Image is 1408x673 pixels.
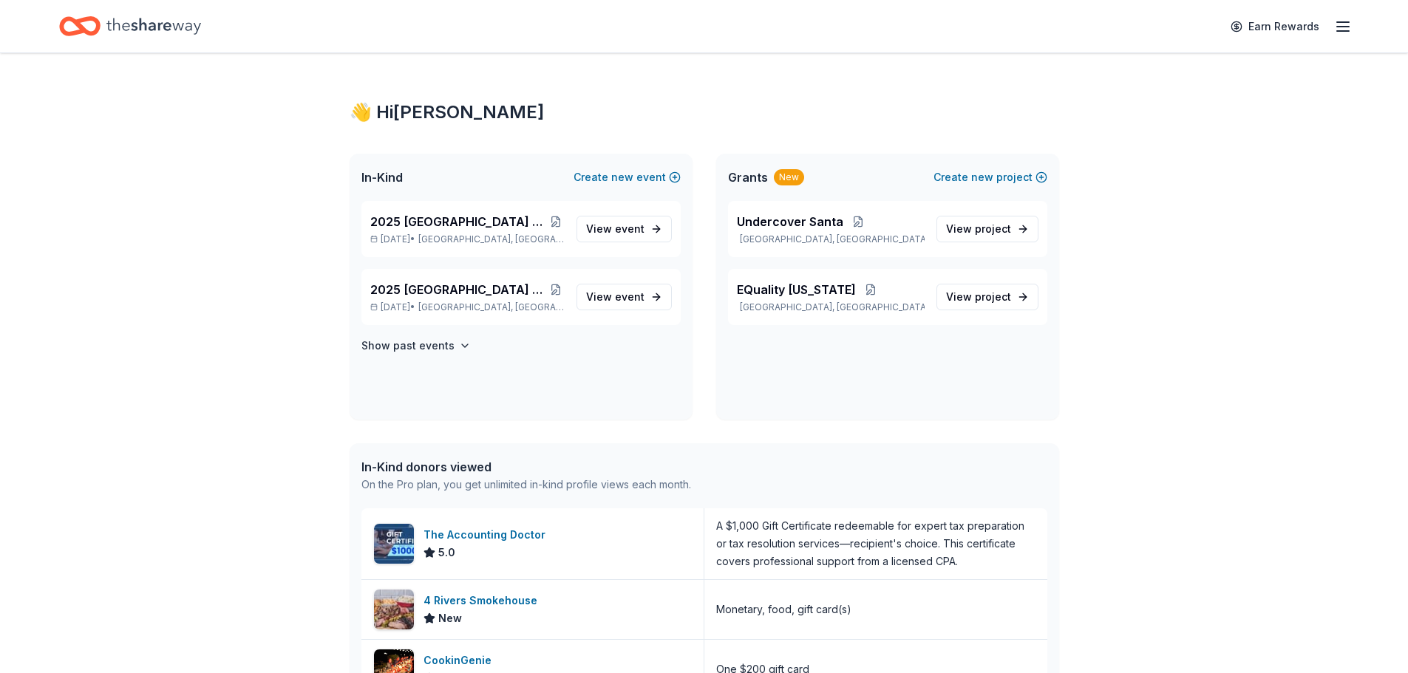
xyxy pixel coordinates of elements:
a: View project [936,216,1038,242]
button: Show past events [361,337,471,355]
div: A $1,000 Gift Certificate redeemable for expert tax preparation or tax resolution services—recipi... [716,517,1035,570]
button: Createnewevent [574,168,681,186]
button: Createnewproject [933,168,1047,186]
span: New [438,609,462,627]
img: Image for 4 Rivers Smokehouse [374,590,414,629]
img: Image for The Accounting Doctor [374,524,414,564]
span: View [946,288,1011,306]
div: CookinGenie [424,652,497,669]
span: Undercover Santa [737,213,843,230]
span: project [975,222,1011,235]
a: Earn Rewards [1222,13,1328,40]
p: [DATE] • [370,233,565,245]
a: Home [59,9,201,44]
p: [GEOGRAPHIC_DATA], [GEOGRAPHIC_DATA] [737,301,925,313]
h4: Show past events [361,337,455,355]
a: View event [577,284,672,310]
div: 👋 Hi [PERSON_NAME] [350,100,1059,124]
div: The Accounting Doctor [424,526,551,544]
p: [GEOGRAPHIC_DATA], [GEOGRAPHIC_DATA] [737,233,925,245]
span: View [946,220,1011,238]
a: View event [577,216,672,242]
span: project [975,290,1011,303]
span: 5.0 [438,544,455,561]
div: Monetary, food, gift card(s) [716,601,851,618]
span: [GEOGRAPHIC_DATA], [GEOGRAPHIC_DATA] [418,301,564,313]
span: new [971,168,993,186]
div: 4 Rivers Smokehouse [424,592,543,609]
div: In-Kind donors viewed [361,458,691,476]
span: Grants [728,168,768,186]
span: View [586,220,645,238]
span: 2025 [GEOGRAPHIC_DATA] Equality [US_STATE] Gala [370,213,548,230]
span: new [611,168,633,186]
span: event [615,290,645,303]
span: [GEOGRAPHIC_DATA], [GEOGRAPHIC_DATA] [418,233,564,245]
div: New [774,169,804,185]
span: View [586,288,645,306]
span: event [615,222,645,235]
div: On the Pro plan, you get unlimited in-kind profile views each month. [361,476,691,493]
a: View project [936,284,1038,310]
span: 2025 [GEOGRAPHIC_DATA] Equality [US_STATE] Gala [370,281,548,298]
span: EQuality [US_STATE] [737,281,856,298]
span: In-Kind [361,168,403,186]
p: [DATE] • [370,301,565,313]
